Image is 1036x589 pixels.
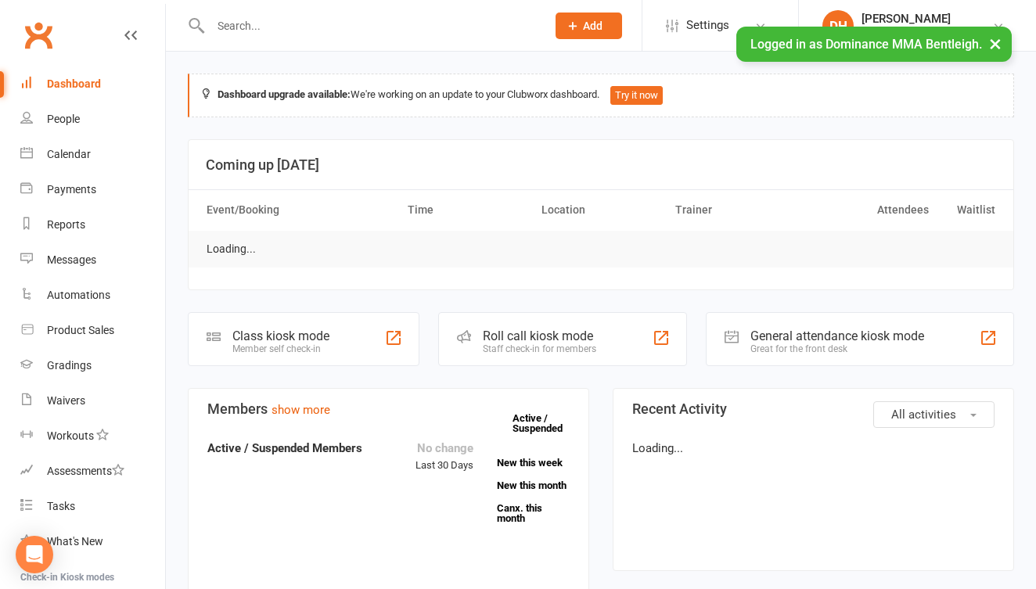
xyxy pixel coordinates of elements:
[47,218,85,231] div: Reports
[936,190,1003,230] th: Waitlist
[20,66,165,102] a: Dashboard
[513,401,581,445] a: Active / Suspended
[981,27,1009,60] button: ×
[750,37,982,52] span: Logged in as Dominance MMA Bentleigh.
[497,503,570,523] a: Canx. this month
[483,329,596,343] div: Roll call kiosk mode
[750,329,924,343] div: General attendance kiosk mode
[534,190,668,230] th: Location
[207,401,570,417] h3: Members
[802,190,936,230] th: Attendees
[862,26,992,40] div: Dominance MMA Bentleigh
[401,190,534,230] th: Time
[497,480,570,490] a: New this month
[483,343,596,354] div: Staff check-in for members
[610,86,663,105] button: Try it now
[206,15,535,37] input: Search...
[891,408,956,422] span: All activities
[20,242,165,278] a: Messages
[47,429,94,442] div: Workouts
[47,289,110,301] div: Automations
[200,231,263,268] td: Loading...
[47,394,85,407] div: Waivers
[47,253,96,266] div: Messages
[200,190,401,230] th: Event/Booking
[47,183,96,196] div: Payments
[20,383,165,418] a: Waivers
[20,278,165,313] a: Automations
[20,313,165,348] a: Product Sales
[750,343,924,354] div: Great for the front desk
[16,536,53,573] div: Open Intercom Messenger
[47,77,101,90] div: Dashboard
[20,454,165,489] a: Assessments
[686,8,729,43] span: Settings
[583,20,603,32] span: Add
[20,102,165,137] a: People
[632,439,995,458] p: Loading...
[47,500,75,512] div: Tasks
[20,524,165,559] a: What's New
[862,12,992,26] div: [PERSON_NAME]
[47,535,103,548] div: What's New
[19,16,58,55] a: Clubworx
[47,148,91,160] div: Calendar
[415,439,473,458] div: No change
[206,157,996,173] h3: Coming up [DATE]
[218,88,351,100] strong: Dashboard upgrade available:
[20,418,165,454] a: Workouts
[668,190,802,230] th: Trainer
[207,441,362,455] strong: Active / Suspended Members
[497,458,570,468] a: New this week
[188,74,1014,117] div: We're working on an update to your Clubworx dashboard.
[232,329,329,343] div: Class kiosk mode
[20,207,165,242] a: Reports
[232,343,329,354] div: Member self check-in
[556,13,622,39] button: Add
[20,489,165,524] a: Tasks
[822,10,854,41] div: DH
[47,324,114,336] div: Product Sales
[47,359,92,372] div: Gradings
[20,137,165,172] a: Calendar
[873,401,995,428] button: All activities
[20,172,165,207] a: Payments
[47,465,124,477] div: Assessments
[272,403,330,417] a: show more
[632,401,995,417] h3: Recent Activity
[47,113,80,125] div: People
[415,439,473,474] div: Last 30 Days
[20,348,165,383] a: Gradings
